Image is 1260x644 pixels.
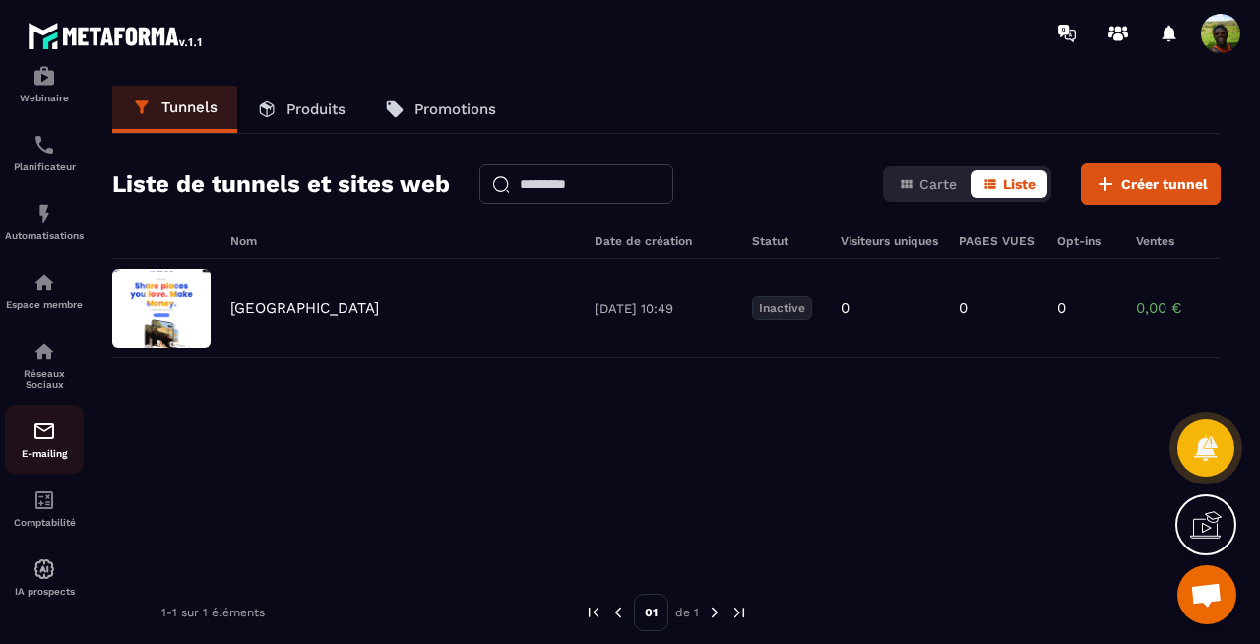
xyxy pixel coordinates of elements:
[959,234,1038,248] h6: PAGES VUES
[5,517,84,528] p: Comptabilité
[230,299,379,317] p: [GEOGRAPHIC_DATA]
[1136,234,1234,248] h6: Ventes
[752,234,821,248] h6: Statut
[5,187,84,256] a: automationsautomationsAutomatisations
[5,93,84,103] p: Webinaire
[1003,176,1036,192] span: Liste
[730,604,748,621] img: next
[5,448,84,459] p: E-mailing
[112,269,211,348] img: image
[161,98,218,116] p: Tunnels
[706,604,724,621] img: next
[675,605,699,620] p: de 1
[414,100,496,118] p: Promotions
[32,488,56,512] img: accountant
[5,405,84,474] a: emailemailE-mailing
[32,419,56,443] img: email
[841,234,939,248] h6: Visiteurs uniques
[5,368,84,390] p: Réseaux Sociaux
[32,64,56,88] img: automations
[32,271,56,294] img: automations
[28,18,205,53] img: logo
[5,325,84,405] a: social-networksocial-networkRéseaux Sociaux
[1136,299,1234,317] p: 0,00 €
[230,234,575,248] h6: Nom
[595,301,732,316] p: [DATE] 10:49
[161,606,265,619] p: 1-1 sur 1 éléments
[585,604,602,621] img: prev
[1177,565,1236,624] a: Ouvrir le chat
[32,202,56,225] img: automations
[1081,163,1221,205] button: Créer tunnel
[752,296,812,320] p: Inactive
[5,474,84,543] a: accountantaccountantComptabilité
[5,118,84,187] a: schedulerschedulerPlanificateur
[887,170,969,198] button: Carte
[5,299,84,310] p: Espace membre
[919,176,957,192] span: Carte
[286,100,346,118] p: Produits
[112,86,237,133] a: Tunnels
[365,86,516,133] a: Promotions
[112,164,450,204] h2: Liste de tunnels et sites web
[5,586,84,597] p: IA prospects
[5,49,84,118] a: automationsautomationsWebinaire
[609,604,627,621] img: prev
[1057,299,1066,317] p: 0
[595,234,732,248] h6: Date de création
[5,230,84,241] p: Automatisations
[971,170,1047,198] button: Liste
[959,299,968,317] p: 0
[841,299,850,317] p: 0
[1057,234,1116,248] h6: Opt-ins
[237,86,365,133] a: Produits
[5,256,84,325] a: automationsautomationsEspace membre
[32,557,56,581] img: automations
[32,340,56,363] img: social-network
[32,133,56,157] img: scheduler
[634,594,668,631] p: 01
[5,161,84,172] p: Planificateur
[1121,174,1208,194] span: Créer tunnel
